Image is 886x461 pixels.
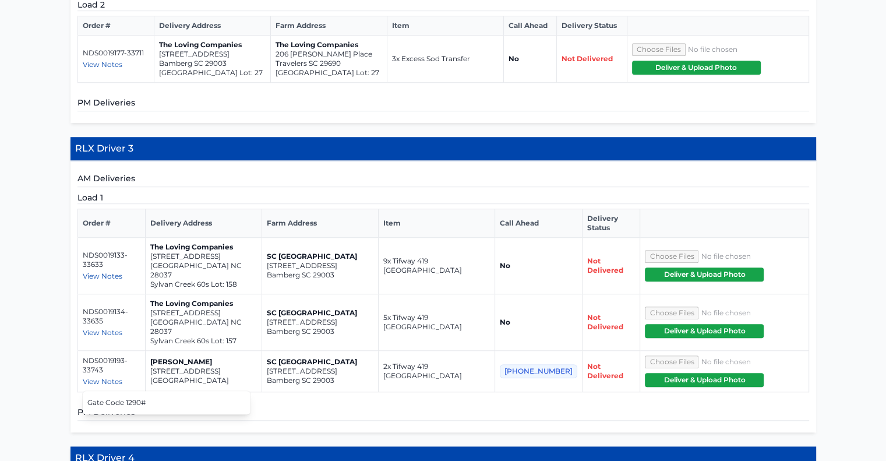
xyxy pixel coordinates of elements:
[70,137,816,161] h4: RLX Driver 3
[500,364,577,378] span: [PHONE_NUMBER]
[150,367,257,376] p: [STREET_ADDRESS]
[379,351,495,392] td: 2x Tifway 419 [GEOGRAPHIC_DATA]
[645,268,764,281] button: Deliver & Upload Photo
[77,406,809,421] h5: PM Deliveries
[556,16,627,36] th: Delivery Status
[262,209,379,238] th: Farm Address
[150,308,257,318] p: [STREET_ADDRESS]
[500,261,510,270] strong: No
[562,54,613,63] span: Not Delivered
[267,318,373,327] p: [STREET_ADDRESS]
[77,192,809,204] h5: Load 1
[77,209,146,238] th: Order #
[504,16,557,36] th: Call Ahead
[77,173,809,187] h5: AM Deliveries
[632,61,761,75] button: Deliver & Upload Photo
[77,16,154,36] th: Order #
[159,40,266,50] p: The Loving Companies
[83,307,141,326] p: NDS0019134-33635
[83,377,122,386] span: View Notes
[276,68,382,78] p: [GEOGRAPHIC_DATA] Lot: 27
[267,270,373,280] p: Bamberg SC 29003
[77,97,809,111] h5: PM Deliveries
[150,336,257,346] p: Sylvan Creek 60s Lot: 157
[154,16,271,36] th: Delivery Address
[159,50,266,59] p: [STREET_ADDRESS]
[587,256,623,275] span: Not Delivered
[267,327,373,336] p: Bamberg SC 29003
[146,209,262,238] th: Delivery Address
[83,60,122,69] span: View Notes
[83,272,122,280] span: View Notes
[150,252,257,261] p: [STREET_ADDRESS]
[150,357,257,367] p: [PERSON_NAME]
[379,209,495,238] th: Item
[276,40,382,50] p: The Loving Companies
[150,280,257,289] p: Sylvan Creek 60s Lot: 158
[587,313,623,331] span: Not Delivered
[83,328,122,337] span: View Notes
[150,242,257,252] p: The Loving Companies
[276,50,382,59] p: 206 [PERSON_NAME] Place
[267,357,373,367] p: SC [GEOGRAPHIC_DATA]
[500,318,510,326] strong: No
[495,209,583,238] th: Call Ahead
[83,48,150,58] p: NDS0019177-33711
[587,362,623,380] span: Not Delivered
[267,252,373,261] p: SC [GEOGRAPHIC_DATA]
[583,209,640,238] th: Delivery Status
[267,376,373,385] p: Bamberg SC 29003
[159,68,266,78] p: [GEOGRAPHIC_DATA] Lot: 27
[83,356,141,375] p: NDS0019193-33743
[150,376,257,385] p: [GEOGRAPHIC_DATA]
[645,373,764,387] button: Deliver & Upload Photo
[276,59,382,68] p: Travelers SC 29690
[267,308,373,318] p: SC [GEOGRAPHIC_DATA]
[83,393,250,412] div: Gate Code 1290#
[150,261,257,280] p: [GEOGRAPHIC_DATA] NC 28037
[271,16,387,36] th: Farm Address
[150,299,257,308] p: The Loving Companies
[645,324,764,338] button: Deliver & Upload Photo
[387,36,504,83] td: 3x Excess Sod Transfer
[509,54,519,63] strong: No
[83,251,141,269] p: NDS0019133-33633
[159,59,266,68] p: Bamberg SC 29003
[379,294,495,351] td: 5x Tifway 419 [GEOGRAPHIC_DATA]
[267,367,373,376] p: [STREET_ADDRESS]
[379,238,495,294] td: 9x Tifway 419 [GEOGRAPHIC_DATA]
[267,261,373,270] p: [STREET_ADDRESS]
[150,318,257,336] p: [GEOGRAPHIC_DATA] NC 28037
[387,16,504,36] th: Item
